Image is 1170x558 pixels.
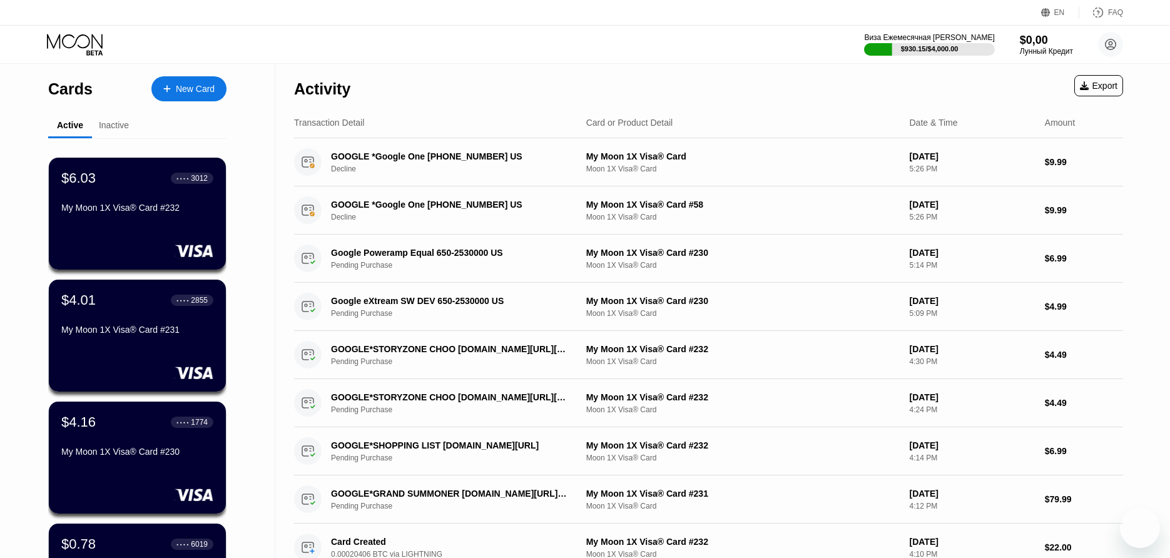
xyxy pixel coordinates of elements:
div: Transaction Detail [294,118,364,128]
div: My Moon 1X Visa® Card #232 [586,344,900,354]
div: $4.16● ● ● ●1774My Moon 1X Visa® Card #230 [49,402,226,514]
div: GOOGLE *Google One [PHONE_NUMBER] USDeclineMy Moon 1X Visa® CardMoon 1X Visa® Card[DATE]5:26 PM$9.99 [294,138,1123,186]
div: $4.01● ● ● ●2855My Moon 1X Visa® Card #231 [49,280,226,392]
div: Card or Product Detail [586,118,673,128]
div: My Moon 1X Visa® Card #232 [586,392,900,402]
div: Pending Purchase [331,261,585,270]
div: Google Poweramp Equal 650-2530000 US [331,248,567,258]
div: 1774 [191,418,208,427]
div: $9.99 [1045,157,1123,167]
div: 4:12 PM [909,502,1034,510]
div: [DATE] [909,392,1034,402]
div: [DATE] [909,440,1034,450]
div: Decline [331,213,585,221]
div: [DATE] [909,248,1034,258]
div: My Moon 1X Visa® Card #232 [586,440,900,450]
div: FAQ [1079,6,1123,19]
div: [DATE] [909,537,1034,547]
div: EN [1054,8,1065,17]
div: My Moon 1X Visa® Card #231 [586,489,900,499]
div: Google eXtream SW DEV 650-2530000 US [331,296,567,306]
div: Pending Purchase [331,405,585,414]
iframe: Кнопка запуска окна обмена сообщениями [1120,508,1160,548]
div: [DATE] [909,200,1034,210]
div: Card Created [331,537,567,547]
div: $6.03 [61,170,96,186]
div: GOOGLE*STORYZONE CHOO [DOMAIN_NAME][URL][GEOGRAPHIC_DATA]Pending PurchaseMy Moon 1X Visa® Card #2... [294,331,1123,379]
div: 4:14 PM [909,454,1034,462]
div: GOOGLE *Google One [PHONE_NUMBER] USDeclineMy Moon 1X Visa® Card #58Moon 1X Visa® Card[DATE]5:26 ... [294,186,1123,235]
div: New Card [176,84,215,94]
div: Active [57,120,83,130]
div: GOOGLE *Google One [PHONE_NUMBER] US [331,200,567,210]
div: Google eXtream SW DEV 650-2530000 USPending PurchaseMy Moon 1X Visa® Card #230Moon 1X Visa® Card[... [294,283,1123,331]
div: My Moon 1X Visa® Card #231 [61,325,213,335]
div: GOOGLE*SHOPPING LIST [DOMAIN_NAME][URL] [331,440,567,450]
div: My Moon 1X Visa® Card #232 [586,537,900,547]
div: 5:14 PM [909,261,1034,270]
div: Moon 1X Visa® Card [586,502,900,510]
div: 5:26 PM [909,165,1034,173]
div: GOOGLE*SHOPPING LIST [DOMAIN_NAME][URL]Pending PurchaseMy Moon 1X Visa® Card #232Moon 1X Visa® Ca... [294,427,1123,475]
div: Pending Purchase [331,357,585,366]
div: $22.00 [1045,542,1123,552]
div: GOOGLE*STORYZONE CHOO [DOMAIN_NAME][URL][GEOGRAPHIC_DATA]Pending PurchaseMy Moon 1X Visa® Card #2... [294,379,1123,427]
div: $6.99 [1045,446,1123,456]
div: [DATE] [909,344,1034,354]
div: Moon 1X Visa® Card [586,309,900,318]
div: $9.99 [1045,205,1123,215]
div: GOOGLE *Google One [PHONE_NUMBER] US [331,151,567,161]
div: Виза Ежемесячная [PERSON_NAME] [864,33,994,42]
div: 4:30 PM [909,357,1034,366]
div: Pending Purchase [331,502,585,510]
div: Moon 1X Visa® Card [586,213,900,221]
div: $0,00Лунный Кредит [1020,34,1073,56]
div: Activity [294,80,350,98]
div: FAQ [1108,8,1123,17]
div: GOOGLE*GRAND SUMMONER [DOMAIN_NAME][URL][GEOGRAPHIC_DATA]Pending PurchaseMy Moon 1X Visa® Card #2... [294,475,1123,524]
div: Cards [48,80,93,98]
div: $0.78 [61,536,96,552]
div: $4.49 [1045,398,1123,408]
div: GOOGLE*STORYZONE CHOO [DOMAIN_NAME][URL][GEOGRAPHIC_DATA] [331,392,567,402]
div: $79.99 [1045,494,1123,504]
div: ● ● ● ● [176,420,189,424]
div: Pending Purchase [331,309,585,318]
div: GOOGLE*GRAND SUMMONER [DOMAIN_NAME][URL][GEOGRAPHIC_DATA] [331,489,567,499]
div: Inactive [99,120,129,130]
div: 5:26 PM [909,213,1034,221]
div: Pending Purchase [331,454,585,462]
div: $930.15/$4,000.00 [901,45,959,53]
div: $4.99 [1045,302,1123,312]
div: Moon 1X Visa® Card [586,357,900,366]
div: 4:24 PM [909,405,1034,414]
div: EN [1041,6,1079,19]
div: $6.99 [1045,253,1123,263]
div: Лунный Кредит [1020,47,1073,56]
div: Google Poweramp Equal 650-2530000 USPending PurchaseMy Moon 1X Visa® Card #230Moon 1X Visa® Card[... [294,235,1123,283]
div: $4.16 [61,414,96,430]
div: $6.03● ● ● ●3012My Moon 1X Visa® Card #232 [49,158,226,270]
div: New Card [151,76,226,101]
div: ● ● ● ● [176,176,189,180]
div: Moon 1X Visa® Card [586,261,900,270]
div: [DATE] [909,151,1034,161]
div: $0,00 [1020,34,1073,47]
div: My Moon 1X Visa® Card #230 [61,447,213,457]
div: 3012 [191,174,208,183]
div: 2855 [191,296,208,305]
div: My Moon 1X Visa® Card #232 [61,203,213,213]
div: Виза Ежемесячная [PERSON_NAME]$930.15/$4,000.00 [864,33,994,56]
div: Moon 1X Visa® Card [586,405,900,414]
div: Moon 1X Visa® Card [586,165,900,173]
div: GOOGLE*STORYZONE CHOO [DOMAIN_NAME][URL][GEOGRAPHIC_DATA] [331,344,567,354]
div: 6019 [191,540,208,549]
div: Amount [1045,118,1075,128]
div: [DATE] [909,296,1034,306]
div: ● ● ● ● [176,298,189,302]
div: My Moon 1X Visa® Card [586,151,900,161]
div: My Moon 1X Visa® Card #58 [586,200,900,210]
div: Decline [331,165,585,173]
